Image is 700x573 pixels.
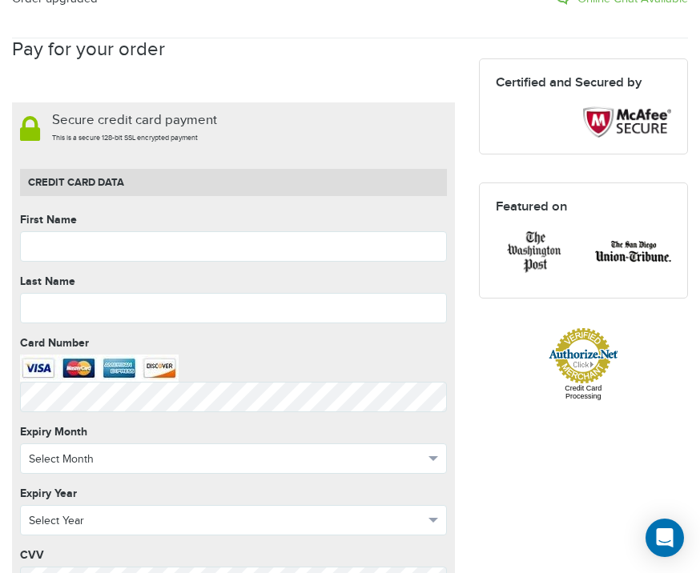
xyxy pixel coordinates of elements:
button: Select Month [20,443,447,474]
label: Expiry Month [20,424,447,440]
label: First Name [20,212,447,228]
span: Select Year [29,513,424,529]
img: featured-tribune.png [595,230,671,274]
span: Secure credit card payment [52,112,217,128]
img: Authorize.Net Merchant - Click to Verify [547,327,619,384]
label: Last Name [20,274,447,290]
a: Credit Card Processing [565,384,601,400]
img: featured-post.png [496,230,572,274]
button: Select Year [20,505,447,535]
h4: Credit Card data [20,169,447,197]
h2: Pay for your order [12,38,165,61]
label: CVV [20,547,447,563]
label: Expiry Year [20,486,447,502]
div: Open Intercom Messenger [646,519,684,557]
span: This is a secure 128-bit SSL encrypted payment [52,134,198,142]
table: Click to Verify - This site chose GeoTrust SSL for secure e-commerce and confidential communicati... [367,110,447,126]
span: Select Month [29,451,424,467]
h4: Featured on [496,199,671,214]
img: Mcaffee [583,106,671,138]
h4: Certified and Secured by [496,75,671,90]
label: Card Number [20,335,447,351]
img: We accept: Visa, Master, Discover, American Express [20,355,179,382]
